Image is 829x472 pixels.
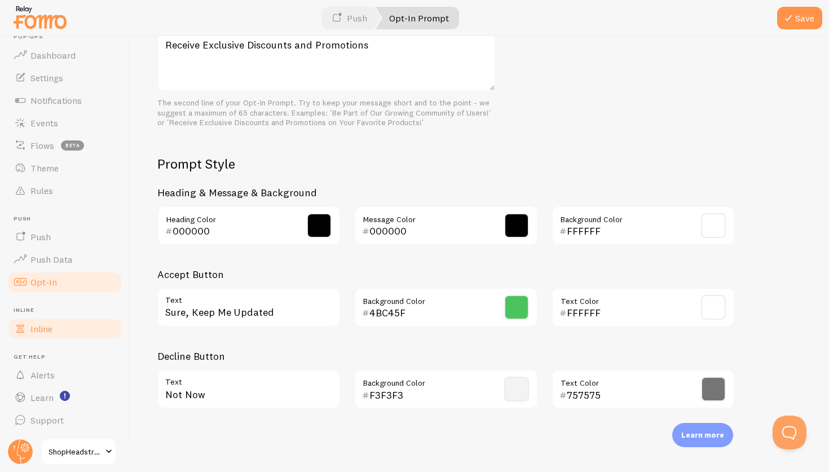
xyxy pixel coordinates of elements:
[30,254,73,265] span: Push Data
[672,423,733,447] div: Learn more
[157,288,341,307] label: Text
[7,67,123,89] a: Settings
[773,416,806,449] iframe: Help Scout Beacon - Open
[7,112,123,134] a: Events
[41,438,117,465] a: ShopHeadstrong
[30,72,63,83] span: Settings
[157,186,735,199] h3: Heading & Message & Background
[7,44,123,67] a: Dashboard
[12,3,68,32] img: fomo-relay-logo-orange.svg
[14,215,123,223] span: Push
[7,157,123,179] a: Theme
[30,392,54,403] span: Learn
[48,445,102,458] span: ShopHeadstrong
[30,185,53,196] span: Rules
[30,369,55,381] span: Alerts
[157,350,735,363] h3: Decline Button
[30,162,59,174] span: Theme
[7,226,123,248] a: Push
[7,317,123,340] a: Inline
[7,409,123,431] a: Support
[7,89,123,112] a: Notifications
[157,155,735,173] h2: Prompt Style
[157,98,496,128] div: The second line of your Opt-In Prompt. Try to keep your message short and to the point - we sugge...
[7,134,123,157] a: Flows beta
[7,364,123,386] a: Alerts
[7,386,123,409] a: Learn
[14,354,123,361] span: Get Help
[30,95,82,106] span: Notifications
[7,271,123,293] a: Opt-In
[61,140,84,151] span: beta
[30,323,52,334] span: Inline
[30,117,58,129] span: Events
[30,276,57,288] span: Opt-In
[681,430,724,440] p: Learn more
[30,140,54,151] span: Flows
[30,231,51,242] span: Push
[157,369,341,389] label: Text
[30,50,76,61] span: Dashboard
[157,268,735,281] h3: Accept Button
[30,414,64,426] span: Support
[14,307,123,314] span: Inline
[7,179,123,202] a: Rules
[7,248,123,271] a: Push Data
[60,391,70,401] svg: <p>Watch New Feature Tutorials!</p>
[14,33,123,41] span: Pop-ups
